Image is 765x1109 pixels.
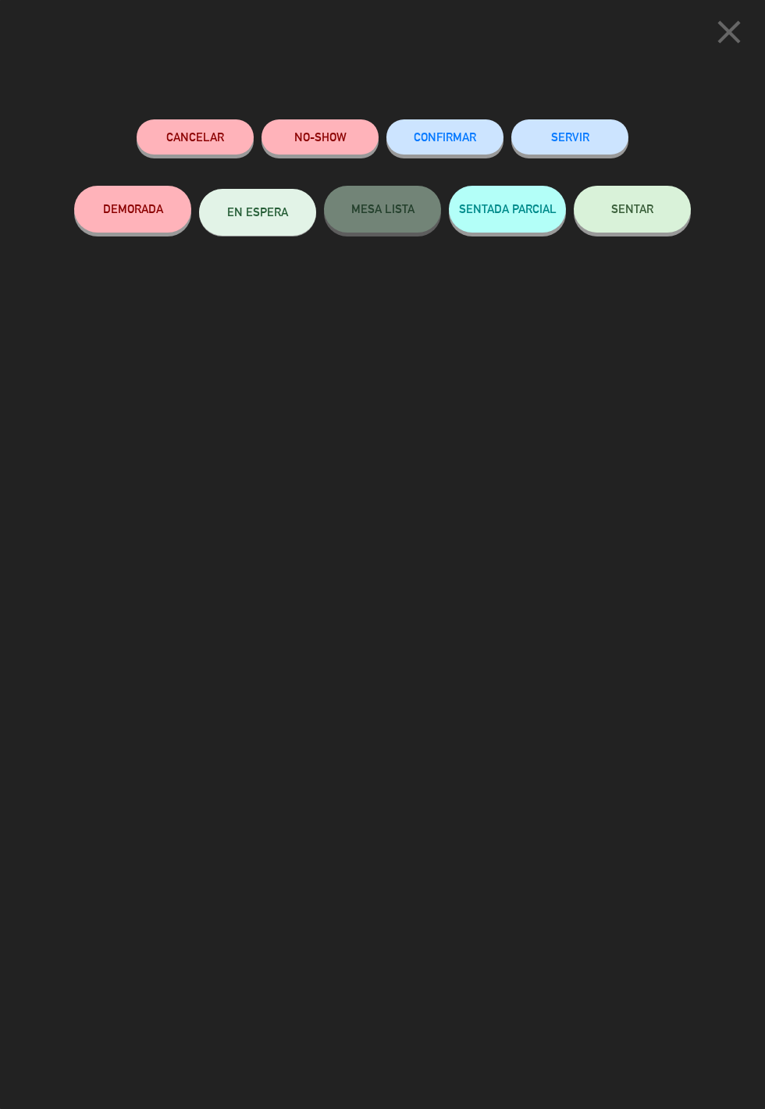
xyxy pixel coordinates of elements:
button: EN ESPERA [199,189,316,236]
button: Cancelar [137,119,254,155]
button: NO-SHOW [262,119,379,155]
span: CONFIRMAR [414,130,476,144]
button: CONFIRMAR [386,119,503,155]
i: close [710,12,749,52]
button: SENTAR [574,186,691,233]
button: MESA LISTA [324,186,441,233]
button: SERVIR [511,119,628,155]
button: DEMORADA [74,186,191,233]
span: SENTAR [611,202,653,215]
button: SENTADA PARCIAL [449,186,566,233]
button: close [705,12,753,58]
